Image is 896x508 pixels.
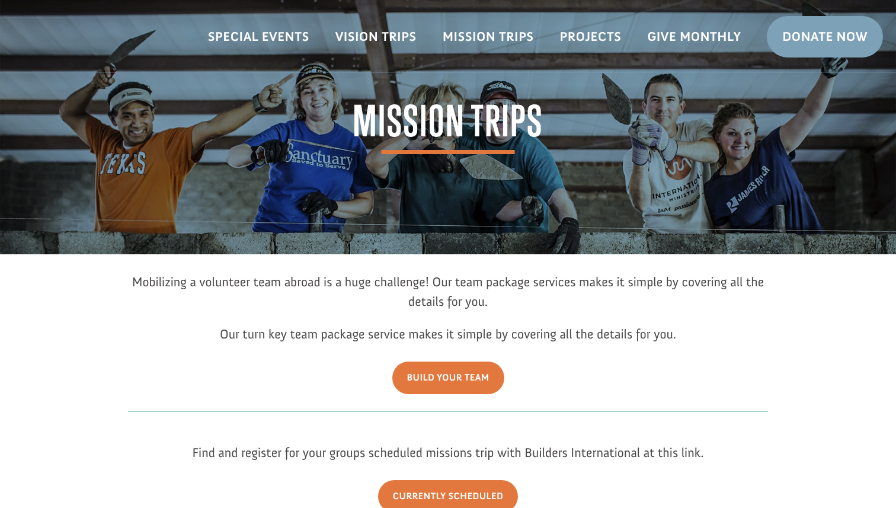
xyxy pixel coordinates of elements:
[322,20,430,54] a: Vision Trips
[195,20,322,54] a: Special Events
[353,100,543,154] span: Mission Trips
[634,20,754,54] a: Give Monthly
[192,445,703,461] span: Find and register for your groups scheduled missions trip with Builders International at this link.
[547,20,635,54] a: Projects
[220,326,676,342] span: Our turn key team package service makes it simple by covering all the details for you.
[132,274,764,309] span: Mobilizing a volunteer team abroad is a huge challenge! Our team package services makes it simple...
[392,362,504,394] a: Build Your Team
[767,16,883,57] a: Donate Now
[430,20,547,54] a: Mission Trips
